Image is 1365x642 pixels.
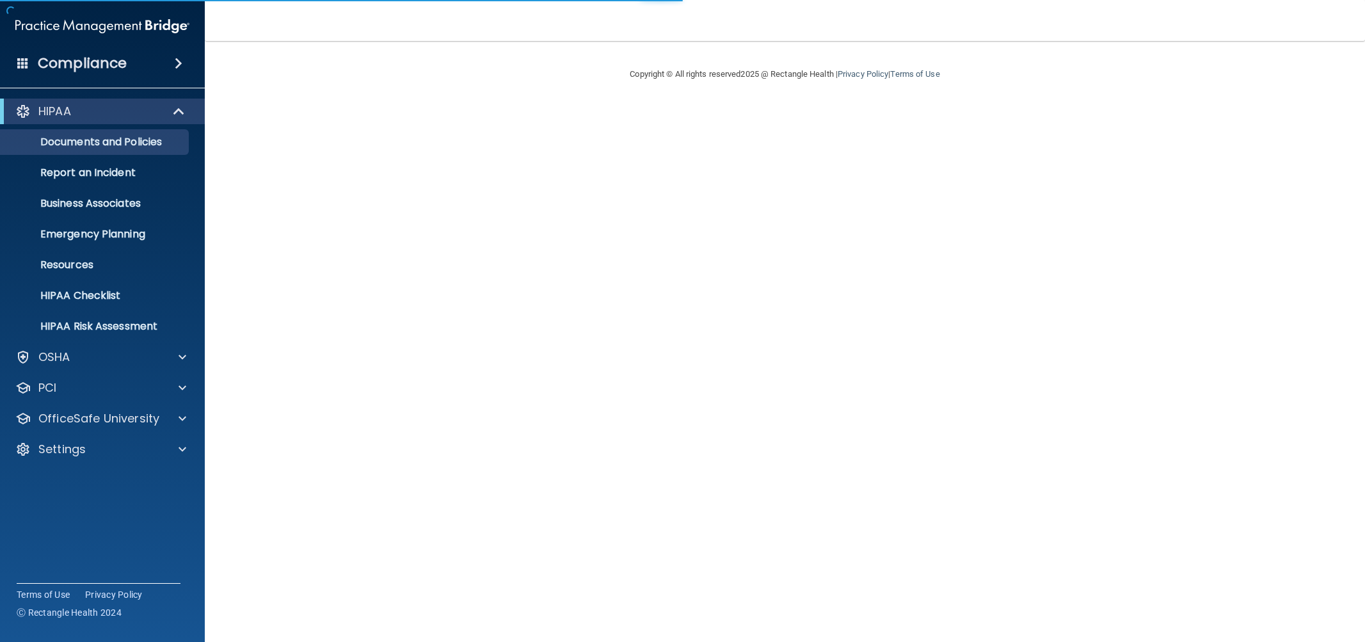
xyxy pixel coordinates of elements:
[15,411,186,426] a: OfficeSafe University
[38,104,71,119] p: HIPAA
[838,69,888,79] a: Privacy Policy
[8,228,183,241] p: Emergency Planning
[38,54,127,72] h4: Compliance
[8,197,183,210] p: Business Associates
[8,289,183,302] p: HIPAA Checklist
[8,320,183,333] p: HIPAA Risk Assessment
[85,588,143,601] a: Privacy Policy
[8,136,183,148] p: Documents and Policies
[38,442,86,457] p: Settings
[38,349,70,365] p: OSHA
[890,69,939,79] a: Terms of Use
[15,442,186,457] a: Settings
[15,13,189,39] img: PMB logo
[17,606,122,619] span: Ⓒ Rectangle Health 2024
[15,349,186,365] a: OSHA
[8,259,183,271] p: Resources
[552,54,1019,95] div: Copyright © All rights reserved 2025 @ Rectangle Health | |
[38,380,56,396] p: PCI
[15,380,186,396] a: PCI
[38,411,159,426] p: OfficeSafe University
[8,166,183,179] p: Report an Incident
[17,588,70,601] a: Terms of Use
[15,104,186,119] a: HIPAA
